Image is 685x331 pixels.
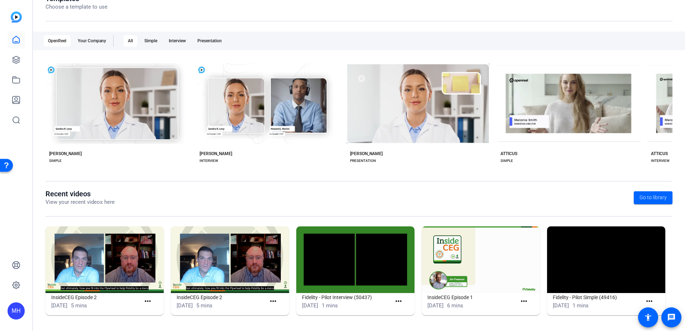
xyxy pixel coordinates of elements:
[547,226,665,293] img: Fidelity - Pilot Simple (49416)
[302,302,318,309] span: [DATE]
[143,297,152,306] mat-icon: more_horiz
[644,313,652,322] mat-icon: accessibility
[45,226,164,293] img: InsideCEG Episode 2
[11,11,22,23] img: blue-gradient.svg
[667,313,676,322] mat-icon: message
[45,190,115,198] h1: Recent videos
[422,226,540,293] img: InsideCEG Episode 1
[45,198,115,206] p: View your recent videos here
[73,35,110,47] div: Your Company
[124,35,137,47] div: All
[427,302,444,309] span: [DATE]
[140,35,162,47] div: Simple
[500,158,513,164] div: SIMPLE
[634,191,672,204] a: Go to library
[651,158,670,164] div: INTERVIEW
[51,293,140,302] h1: InsideCEG Episode 2
[8,302,25,320] div: MH
[645,297,654,306] mat-icon: more_horiz
[51,302,67,309] span: [DATE]
[394,297,403,306] mat-icon: more_horiz
[350,151,383,157] div: [PERSON_NAME]
[177,293,266,302] h1: InsideCEG Episode 2
[302,293,391,302] h1: Fidelity - Pilot Interview (50437)
[44,35,71,47] div: OpenReel
[553,302,569,309] span: [DATE]
[196,302,212,309] span: 5 mins
[500,151,517,157] div: ATTICUS
[640,194,667,201] span: Go to library
[71,302,87,309] span: 5 mins
[447,302,463,309] span: 6 mins
[322,302,338,309] span: 1 mins
[164,35,190,47] div: Interview
[200,158,218,164] div: INTERVIEW
[519,297,528,306] mat-icon: more_horiz
[269,297,278,306] mat-icon: more_horiz
[49,158,62,164] div: SIMPLE
[573,302,589,309] span: 1 mins
[651,151,668,157] div: ATTICUS
[200,151,232,157] div: [PERSON_NAME]
[177,302,193,309] span: [DATE]
[45,3,107,11] p: Choose a template to use
[49,151,82,157] div: [PERSON_NAME]
[553,293,642,302] h1: Fidelity - Pilot Simple (49416)
[350,158,376,164] div: PRESENTATION
[427,293,517,302] h1: InsideCEG Episode 1
[296,226,415,293] img: Fidelity - Pilot Interview (50437)
[193,35,226,47] div: Presentation
[171,226,289,293] img: InsideCEG Episode 2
